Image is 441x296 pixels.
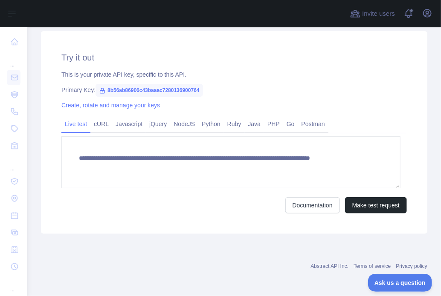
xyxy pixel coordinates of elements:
[90,117,112,131] a: cURL
[362,9,395,19] span: Invite users
[396,263,427,269] a: Privacy policy
[96,84,203,97] span: 8b56ab86906c43baaac7280136900764
[283,117,298,131] a: Go
[61,70,407,79] div: This is your private API key, specific to this API.
[61,52,407,63] h2: Try it out
[61,102,160,109] a: Create, rotate and manage your keys
[7,276,20,293] div: ...
[170,117,198,131] a: NodeJS
[224,117,245,131] a: Ruby
[112,117,146,131] a: Javascript
[61,117,90,131] a: Live test
[264,117,283,131] a: PHP
[146,117,170,131] a: jQuery
[348,7,397,20] button: Invite users
[345,197,407,213] button: Make test request
[61,86,407,94] div: Primary Key:
[285,197,340,213] a: Documentation
[311,263,349,269] a: Abstract API Inc.
[198,117,224,131] a: Python
[7,155,20,172] div: ...
[7,51,20,68] div: ...
[354,263,391,269] a: Terms of service
[245,117,264,131] a: Java
[368,274,432,292] iframe: Toggle Customer Support
[298,117,328,131] a: Postman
